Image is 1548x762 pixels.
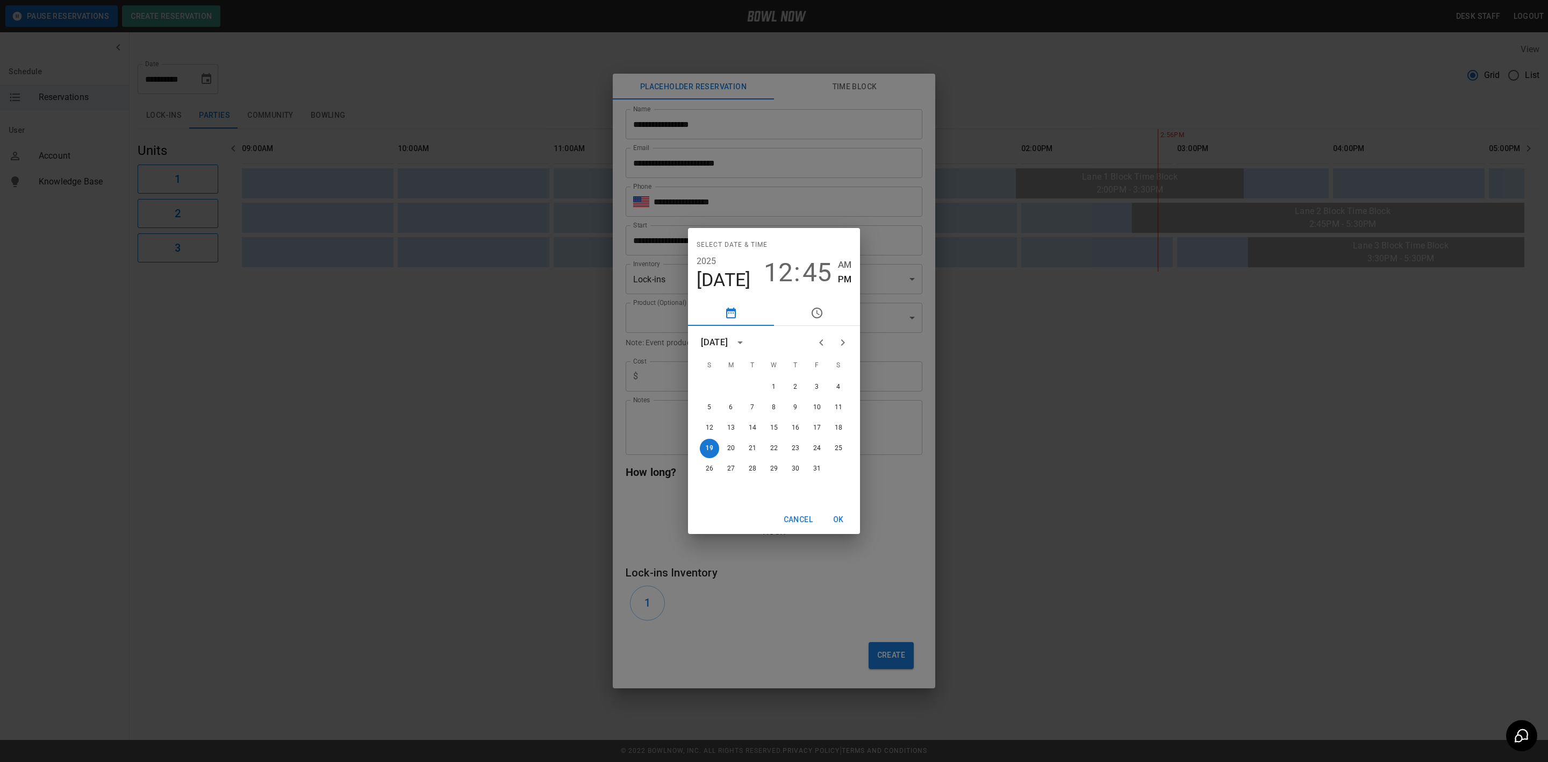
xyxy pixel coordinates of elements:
[786,398,805,417] button: 9
[700,398,719,417] button: 5
[764,398,784,417] button: 8
[700,418,719,438] button: 12
[764,355,784,376] span: Wednesday
[832,332,854,353] button: Next month
[700,355,719,376] span: Sunday
[697,269,751,291] button: [DATE]
[764,439,784,458] button: 22
[700,439,719,458] button: 19
[786,459,805,479] button: 30
[764,378,784,397] button: 1
[701,336,728,349] div: [DATE]
[829,439,848,458] button: 25
[721,459,741,479] button: 27
[807,398,827,417] button: 10
[807,378,827,397] button: 3
[786,418,805,438] button: 16
[811,332,832,353] button: Previous month
[829,378,848,397] button: 4
[721,398,741,417] button: 6
[786,355,805,376] span: Thursday
[829,418,848,438] button: 18
[829,398,848,417] button: 11
[807,418,827,438] button: 17
[743,355,762,376] span: Tuesday
[743,418,762,438] button: 14
[807,459,827,479] button: 31
[807,355,827,376] span: Friday
[764,459,784,479] button: 29
[721,439,741,458] button: 20
[829,355,848,376] span: Saturday
[721,355,741,376] span: Monday
[807,439,827,458] button: 24
[731,333,749,352] button: calendar view is open, switch to year view
[764,258,793,288] button: 12
[838,272,851,287] button: PM
[697,254,716,269] button: 2025
[697,237,768,254] span: Select date & time
[774,300,860,326] button: pick time
[743,459,762,479] button: 28
[821,510,856,530] button: OK
[743,439,762,458] button: 21
[764,418,784,438] button: 15
[786,378,805,397] button: 2
[743,398,762,417] button: 7
[802,258,832,288] button: 45
[786,439,805,458] button: 23
[700,459,719,479] button: 26
[838,258,851,272] button: AM
[794,258,800,288] span: :
[779,510,817,530] button: Cancel
[688,300,774,326] button: pick date
[721,418,741,438] button: 13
